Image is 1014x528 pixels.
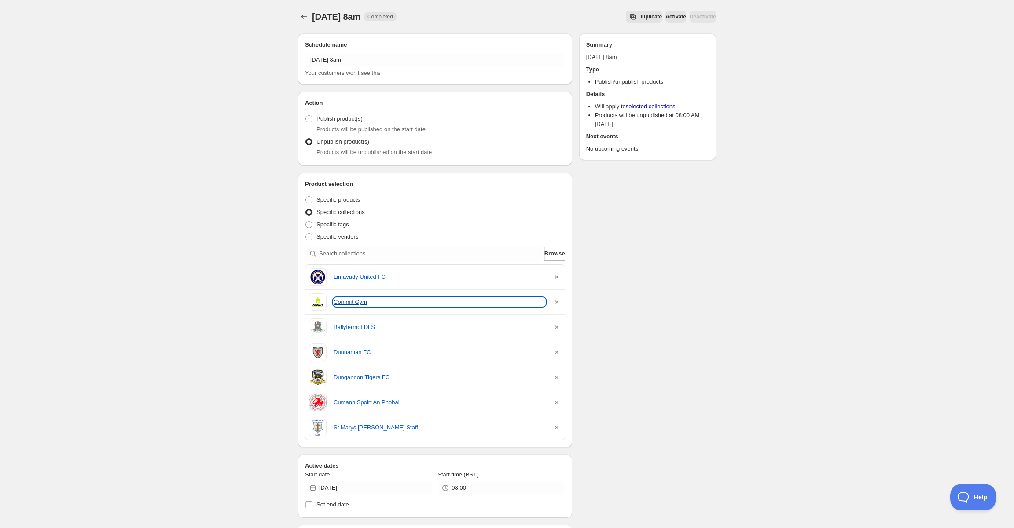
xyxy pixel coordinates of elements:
[316,126,426,133] span: Products will be published on the start date
[544,247,565,261] button: Browse
[595,78,709,86] li: Publish/unpublish products
[544,249,565,258] span: Browse
[595,111,709,129] li: Products will be unpublished at 08:00 AM [DATE]
[586,90,709,99] h2: Details
[305,99,565,107] h2: Action
[316,209,365,215] span: Specific collections
[595,102,709,111] li: Will apply to
[305,471,330,478] span: Start date
[626,103,676,110] a: selected collections
[586,132,709,141] h2: Next events
[437,471,478,478] span: Start time (BST)
[334,298,545,306] a: Commit Gym
[305,41,565,49] h2: Schedule name
[312,12,360,22] span: [DATE] 8am
[586,144,709,153] p: No upcoming events
[316,138,369,145] span: Unpublish product(s)
[316,115,363,122] span: Publish product(s)
[367,13,393,20] span: Completed
[334,398,545,407] a: Cumann Spoirt An Phobail
[305,462,565,470] h2: Active dates
[305,180,565,188] h2: Product selection
[334,373,545,382] a: Dungannon Tigers FC
[319,247,543,261] input: Search collections
[626,11,662,23] button: Secondary action label
[298,11,310,23] button: Schedules
[316,221,349,228] span: Specific tags
[316,233,358,240] span: Specific vendors
[334,423,545,432] a: St Marys [PERSON_NAME] Staff
[305,70,381,76] span: Your customers won't see this
[586,65,709,74] h2: Type
[334,273,545,281] a: Limavady United FC
[665,11,686,23] button: Activate
[665,13,686,20] span: Activate
[586,53,709,62] p: [DATE] 8am
[316,501,349,508] span: Set end date
[638,13,662,20] span: Duplicate
[316,149,432,155] span: Products will be unpublished on the start date
[950,484,996,510] iframe: Toggle Customer Support
[334,348,545,357] a: Dunnaman FC
[316,196,360,203] span: Specific products
[586,41,709,49] h2: Summary
[334,323,545,332] a: Ballyfermot DLS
